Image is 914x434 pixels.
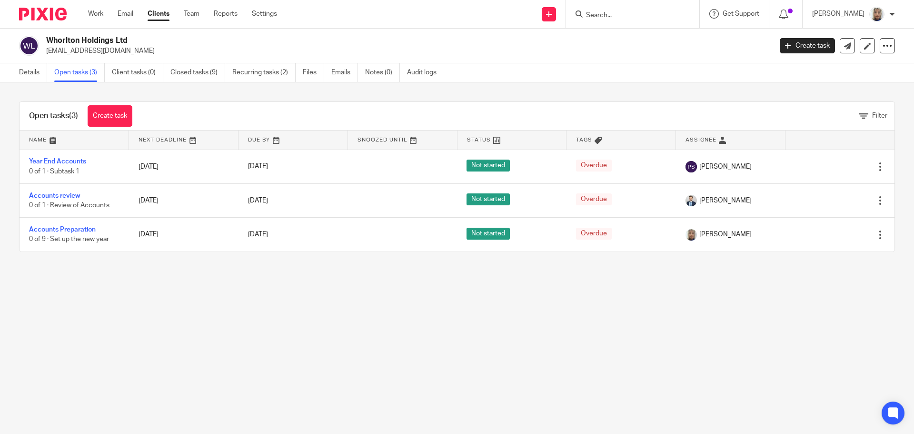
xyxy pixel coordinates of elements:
[576,137,592,142] span: Tags
[19,63,47,82] a: Details
[699,230,752,239] span: [PERSON_NAME]
[129,218,238,252] td: [DATE]
[88,105,132,127] a: Create task
[576,228,612,240] span: Overdue
[29,192,80,199] a: Accounts review
[467,137,491,142] span: Status
[467,160,510,172] span: Not started
[576,160,612,172] span: Overdue
[112,63,163,82] a: Client tasks (0)
[685,161,697,172] img: svg%3E
[46,36,622,46] h2: Whorlton Holdings Ltd
[685,229,697,241] img: Sara%20Zdj%C4%99cie%20.jpg
[872,112,887,119] span: Filter
[699,162,752,172] span: [PERSON_NAME]
[248,197,268,204] span: [DATE]
[576,193,612,205] span: Overdue
[365,63,400,82] a: Notes (0)
[252,9,277,19] a: Settings
[170,63,225,82] a: Closed tasks (9)
[129,183,238,217] td: [DATE]
[129,150,238,183] td: [DATE]
[29,168,79,175] span: 0 of 1 · Subtask 1
[19,8,67,20] img: Pixie
[248,163,268,170] span: [DATE]
[118,9,133,19] a: Email
[29,226,96,233] a: Accounts Preparation
[585,11,671,20] input: Search
[869,7,884,22] img: Sara%20Zdj%C4%99cie%20.jpg
[407,63,444,82] a: Audit logs
[232,63,296,82] a: Recurring tasks (2)
[685,195,697,206] img: LinkedIn%20Profile.jpeg
[303,63,324,82] a: Files
[29,202,109,209] span: 0 of 1 · Review of Accounts
[29,111,78,121] h1: Open tasks
[467,228,510,240] span: Not started
[780,38,835,53] a: Create task
[699,196,752,205] span: [PERSON_NAME]
[331,63,358,82] a: Emails
[19,36,39,56] img: svg%3E
[723,10,759,17] span: Get Support
[29,158,86,165] a: Year End Accounts
[29,236,109,243] span: 0 of 9 · Set up the new year
[467,193,510,205] span: Not started
[46,46,765,56] p: [EMAIL_ADDRESS][DOMAIN_NAME]
[54,63,105,82] a: Open tasks (3)
[184,9,199,19] a: Team
[214,9,238,19] a: Reports
[88,9,103,19] a: Work
[358,137,407,142] span: Snoozed Until
[69,112,78,120] span: (3)
[248,231,268,238] span: [DATE]
[812,9,864,19] p: [PERSON_NAME]
[148,9,169,19] a: Clients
